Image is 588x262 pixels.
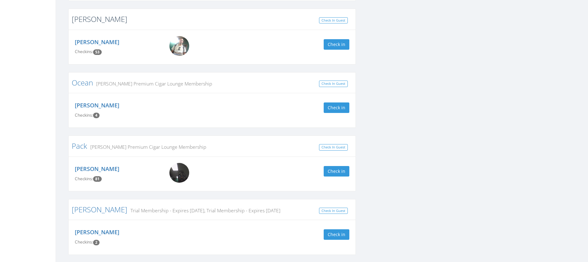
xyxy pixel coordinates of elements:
span: Checkin count [93,113,100,118]
a: Check In Guest [319,208,348,214]
span: Checkins: [75,112,93,118]
button: Check in [324,229,349,240]
small: Trial Membership - Expires [DATE], Trial Membership - Expires [DATE] [127,207,280,214]
button: Check in [324,39,349,50]
button: Check in [324,102,349,113]
a: Check In Guest [319,81,348,87]
button: Check in [324,166,349,177]
a: Ocean [72,77,93,88]
a: [PERSON_NAME] [72,14,127,24]
img: Nick_Troy.png [169,36,189,56]
img: Rick_Pack.png [169,163,189,183]
a: [PERSON_NAME] [72,204,127,214]
span: Checkin count [93,49,102,55]
span: Checkins: [75,49,93,54]
span: Checkins: [75,239,93,245]
small: [PERSON_NAME] Premium Cigar Lounge Membership [93,80,212,87]
a: [PERSON_NAME] [75,102,119,109]
span: Checkins: [75,176,93,181]
a: Pack [72,141,87,151]
span: Checkin count [93,240,100,245]
a: [PERSON_NAME] [75,165,119,173]
a: Check In Guest [319,144,348,151]
span: Checkin count [93,176,102,182]
a: [PERSON_NAME] [75,38,119,46]
a: [PERSON_NAME] [75,228,119,236]
small: [PERSON_NAME] Premium Cigar Lounge Membership [87,143,206,150]
a: Check In Guest [319,17,348,24]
